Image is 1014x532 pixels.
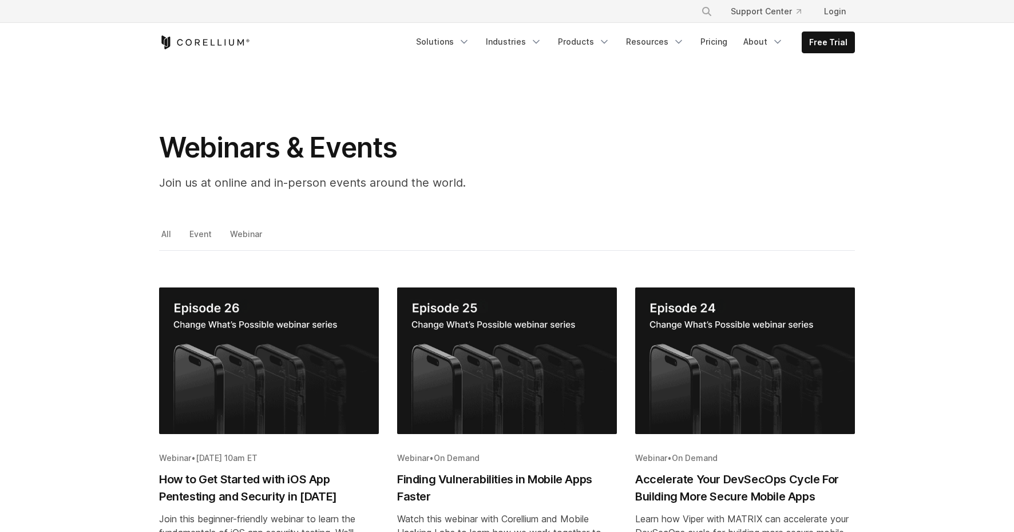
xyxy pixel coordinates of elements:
[696,1,717,22] button: Search
[228,226,266,250] a: Webinar
[187,226,216,250] a: Event
[159,226,175,250] a: All
[159,452,379,464] div: •
[434,453,480,463] span: On Demand
[551,31,617,52] a: Products
[722,1,810,22] a: Support Center
[687,1,855,22] div: Navigation Menu
[815,1,855,22] a: Login
[159,287,379,434] img: How to Get Started with iOS App Pentesting and Security in 2025
[635,287,855,434] img: Accelerate Your DevSecOps Cycle For Building More Secure Mobile Apps
[635,471,855,505] h2: Accelerate Your DevSecOps Cycle For Building More Secure Mobile Apps
[159,36,250,49] a: Corellium Home
[619,31,691,52] a: Resources
[397,471,617,505] h2: Finding Vulnerabilities in Mobile Apps Faster
[159,453,191,463] span: Webinar
[159,131,617,165] h1: Webinars & Events
[397,453,429,463] span: Webinar
[635,452,855,464] div: •
[479,31,549,52] a: Industries
[409,31,855,53] div: Navigation Menu
[672,453,718,463] span: On Demand
[397,452,617,464] div: •
[736,31,790,52] a: About
[409,31,477,52] a: Solutions
[635,453,667,463] span: Webinar
[196,453,258,463] span: [DATE] 10am ET
[802,32,854,53] a: Free Trial
[159,174,617,191] p: Join us at online and in-person events around the world.
[694,31,734,52] a: Pricing
[159,471,379,505] h2: How to Get Started with iOS App Pentesting and Security in [DATE]
[397,287,617,434] img: Finding Vulnerabilities in Mobile Apps Faster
